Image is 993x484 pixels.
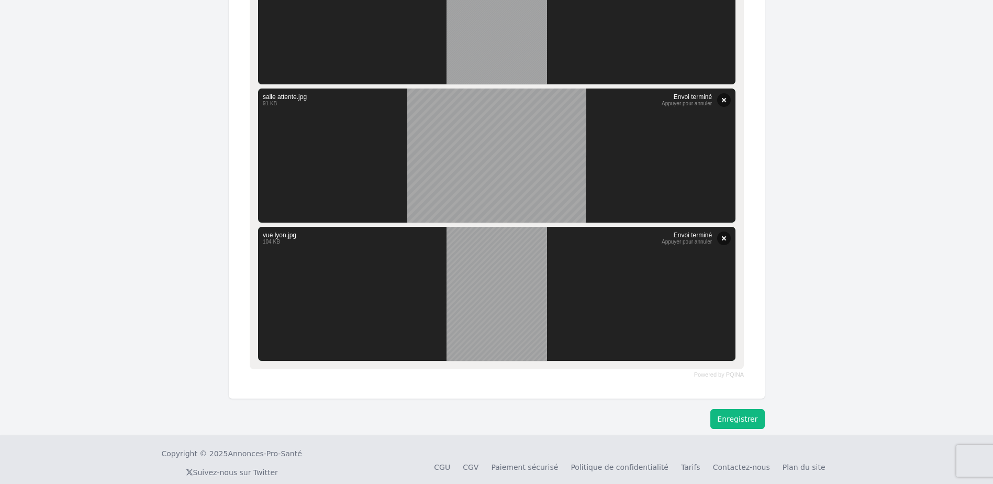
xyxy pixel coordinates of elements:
a: CGV [463,463,478,471]
a: CGU [434,463,450,471]
a: Contactez-nous [713,463,770,471]
a: Suivez-nous sur Twitter [186,468,278,477]
div: Copyright © 2025 [162,448,302,459]
button: Enregistrer [710,409,764,429]
a: Tarifs [681,463,700,471]
a: Politique de confidentialité [571,463,668,471]
a: Powered by PQINA [694,372,743,377]
a: Paiement sécurisé [491,463,558,471]
a: Plan du site [783,463,825,471]
a: Annonces-Pro-Santé [228,448,302,459]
